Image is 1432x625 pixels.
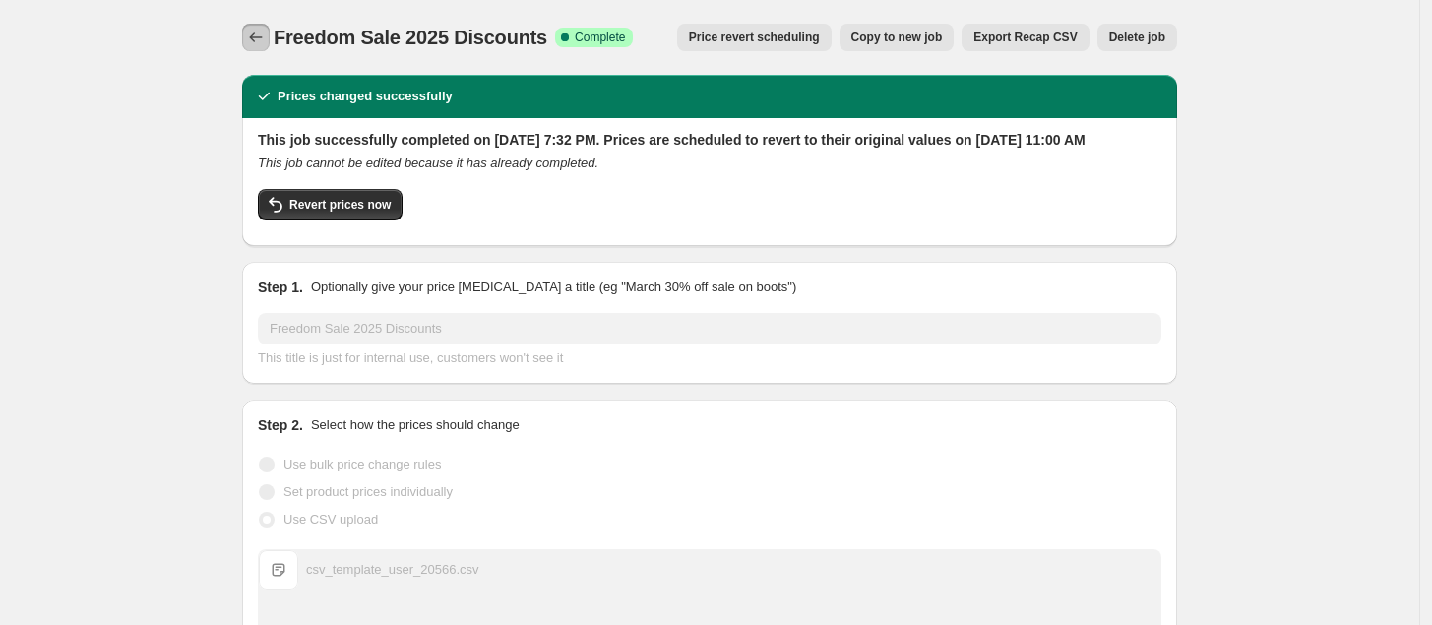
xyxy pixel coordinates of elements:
span: Delete job [1109,30,1165,45]
span: Set product prices individually [283,484,453,499]
button: Export Recap CSV [962,24,1089,51]
h2: Prices changed successfully [278,87,453,106]
div: csv_template_user_20566.csv [306,560,479,580]
span: Copy to new job [851,30,943,45]
button: Revert prices now [258,189,403,220]
span: Use bulk price change rules [283,457,441,471]
span: This title is just for internal use, customers won't see it [258,350,563,365]
span: Price revert scheduling [689,30,820,45]
span: Export Recap CSV [973,30,1077,45]
p: Optionally give your price [MEDICAL_DATA] a title (eg "March 30% off sale on boots") [311,278,796,297]
button: Delete job [1097,24,1177,51]
span: Complete [575,30,625,45]
h2: Step 1. [258,278,303,297]
button: Price revert scheduling [677,24,832,51]
button: Copy to new job [840,24,955,51]
i: This job cannot be edited because it has already completed. [258,156,598,170]
h2: This job successfully completed on [DATE] 7:32 PM. Prices are scheduled to revert to their origin... [258,130,1161,150]
span: Freedom Sale 2025 Discounts [274,27,547,48]
span: Revert prices now [289,197,391,213]
h2: Step 2. [258,415,303,435]
span: Use CSV upload [283,512,378,527]
button: Price change jobs [242,24,270,51]
p: Select how the prices should change [311,415,520,435]
input: 30% off holiday sale [258,313,1161,344]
